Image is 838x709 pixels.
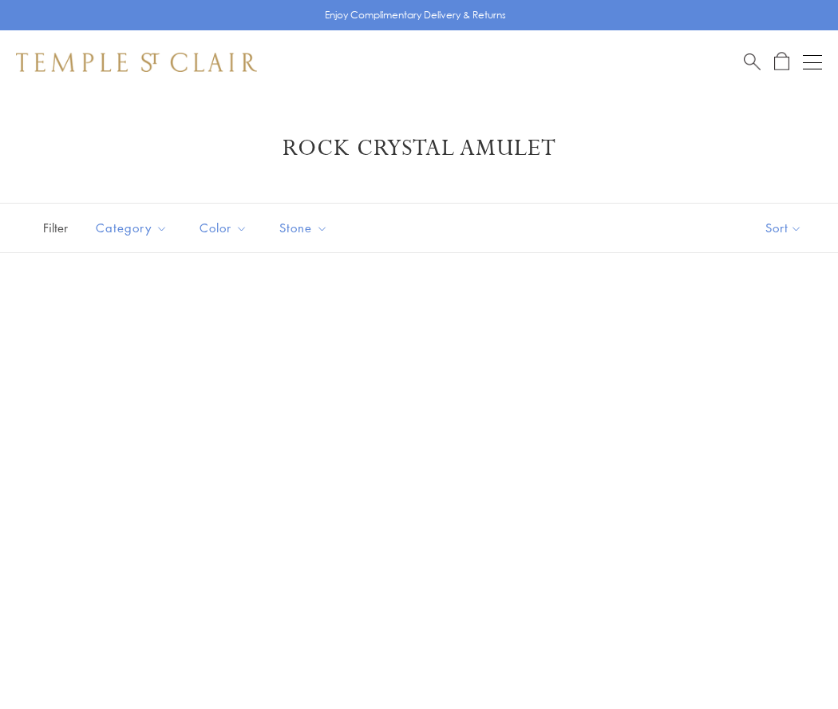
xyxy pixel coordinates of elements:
[325,7,506,23] p: Enjoy Complimentary Delivery & Returns
[271,218,340,238] span: Stone
[88,218,180,238] span: Category
[188,210,259,246] button: Color
[803,53,822,72] button: Open navigation
[16,53,257,72] img: Temple St. Clair
[84,210,180,246] button: Category
[40,134,798,163] h1: Rock Crystal Amulet
[267,210,340,246] button: Stone
[192,218,259,238] span: Color
[729,204,838,252] button: Show sort by
[774,52,789,72] a: Open Shopping Bag
[744,52,761,72] a: Search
